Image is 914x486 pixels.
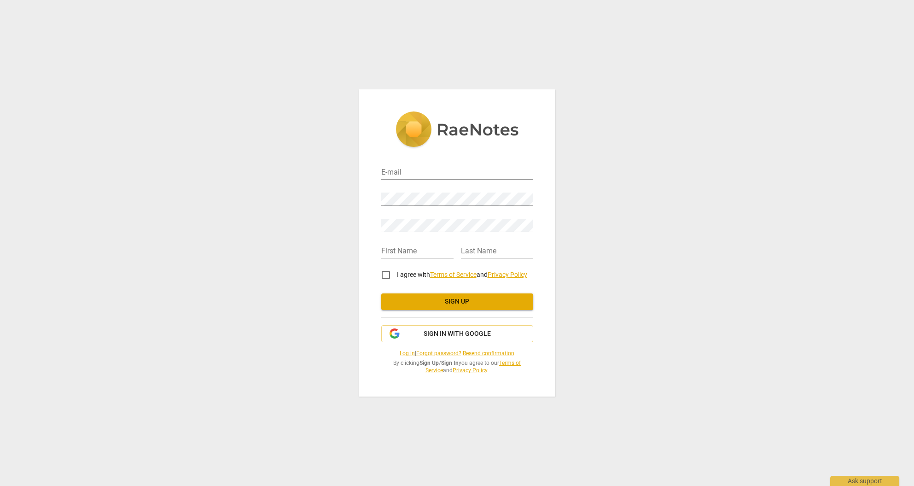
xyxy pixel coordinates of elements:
a: Privacy Policy [488,271,527,278]
span: I agree with and [397,271,527,278]
span: By clicking / you agree to our and . [381,359,533,375]
a: Forgot password? [416,350,461,357]
b: Sign In [441,360,459,366]
span: | | [381,350,533,357]
span: Sign up [389,297,526,306]
span: Sign in with Google [424,329,491,339]
div: Ask support [830,476,899,486]
b: Sign Up [419,360,439,366]
a: Terms of Service [430,271,477,278]
a: Resend confirmation [463,350,514,357]
img: 5ac2273c67554f335776073100b6d88f.svg [396,111,519,149]
button: Sign in with Google [381,325,533,343]
button: Sign up [381,293,533,310]
a: Privacy Policy [453,367,487,374]
a: Log in [400,350,415,357]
